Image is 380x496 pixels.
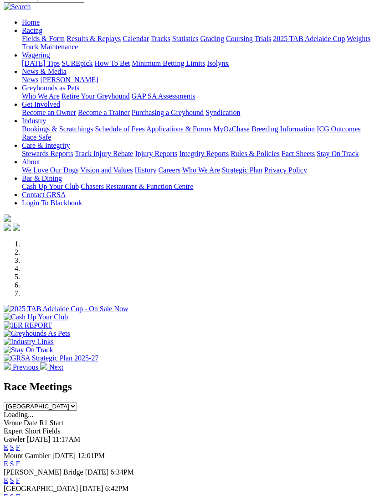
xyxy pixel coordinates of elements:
[13,363,38,371] span: Previous
[10,460,14,468] a: S
[52,452,76,459] span: [DATE]
[80,485,103,492] span: [DATE]
[22,125,93,133] a: Bookings & Scratchings
[146,125,211,133] a: Applications & Forms
[22,59,60,67] a: [DATE] Tips
[151,35,170,42] a: Tracks
[25,427,41,435] span: Short
[62,92,130,100] a: Retire Your Greyhound
[40,363,63,371] a: Next
[22,26,42,34] a: Racing
[252,125,315,133] a: Breeding Information
[4,460,8,468] a: E
[22,183,79,190] a: Cash Up Your Club
[22,68,67,75] a: News & Media
[22,191,66,198] a: Contact GRSA
[42,427,60,435] span: Fields
[27,435,51,443] span: [DATE]
[85,468,109,476] span: [DATE]
[22,84,79,92] a: Greyhounds as Pets
[4,468,83,476] span: [PERSON_NAME] Bridge
[205,109,240,116] a: Syndication
[231,150,280,157] a: Rules & Policies
[75,150,133,157] a: Track Injury Rebate
[282,150,315,157] a: Fact Sheets
[4,485,78,492] span: [GEOGRAPHIC_DATA]
[317,150,359,157] a: Stay On Track
[207,59,229,67] a: Isolynx
[16,444,20,451] a: F
[4,452,51,459] span: Mount Gambier
[22,109,376,117] div: Get Involved
[16,476,20,484] a: F
[13,224,20,231] img: twitter.svg
[264,166,307,174] a: Privacy Policy
[22,109,76,116] a: Become an Owner
[4,363,40,371] a: Previous
[158,166,180,174] a: Careers
[22,100,60,108] a: Get Involved
[200,35,224,42] a: Grading
[24,419,37,427] span: Date
[4,476,8,484] a: E
[67,35,121,42] a: Results & Replays
[22,92,376,100] div: Greyhounds as Pets
[22,133,51,141] a: Race Safe
[40,362,47,370] img: chevron-right-pager-white.svg
[95,125,144,133] a: Schedule of Fees
[4,381,376,393] h2: Race Meetings
[62,59,92,67] a: SUREpick
[132,92,195,100] a: GAP SA Assessments
[105,485,129,492] span: 6:42PM
[4,305,128,313] img: 2025 TAB Adelaide Cup - On Sale Now
[135,150,177,157] a: Injury Reports
[4,338,54,346] img: Industry Links
[213,125,250,133] a: MyOzChase
[22,199,82,207] a: Login To Blackbook
[22,183,376,191] div: Bar & Dining
[4,427,23,435] span: Expert
[78,109,130,116] a: Become a Trainer
[110,468,134,476] span: 6:34PM
[22,150,73,157] a: Stewards Reports
[4,419,22,427] span: Venue
[22,35,376,51] div: Racing
[222,166,262,174] a: Strategic Plan
[10,444,14,451] a: S
[4,224,11,231] img: facebook.svg
[22,43,78,51] a: Track Maintenance
[132,59,205,67] a: Minimum Betting Limits
[226,35,253,42] a: Coursing
[22,174,62,182] a: Bar & Dining
[4,346,53,354] img: Stay On Track
[347,35,370,42] a: Weights
[49,363,63,371] span: Next
[4,411,33,418] span: Loading...
[182,166,220,174] a: Who We Are
[22,76,38,84] a: News
[4,444,8,451] a: E
[254,35,271,42] a: Trials
[22,158,40,166] a: About
[39,419,63,427] span: R1 Start
[172,35,199,42] a: Statistics
[10,476,14,484] a: S
[40,76,98,84] a: [PERSON_NAME]
[22,166,376,174] div: About
[22,141,70,149] a: Care & Integrity
[22,125,376,141] div: Industry
[81,183,193,190] a: Chasers Restaurant & Function Centre
[22,59,376,68] div: Wagering
[22,150,376,158] div: Care & Integrity
[22,166,78,174] a: We Love Our Dogs
[95,59,130,67] a: How To Bet
[4,321,52,329] img: IER REPORT
[179,150,229,157] a: Integrity Reports
[52,435,81,443] span: 11:17AM
[4,435,25,443] span: Gawler
[317,125,360,133] a: ICG Outcomes
[4,362,11,370] img: chevron-left-pager-white.svg
[22,35,65,42] a: Fields & Form
[123,35,149,42] a: Calendar
[134,166,156,174] a: History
